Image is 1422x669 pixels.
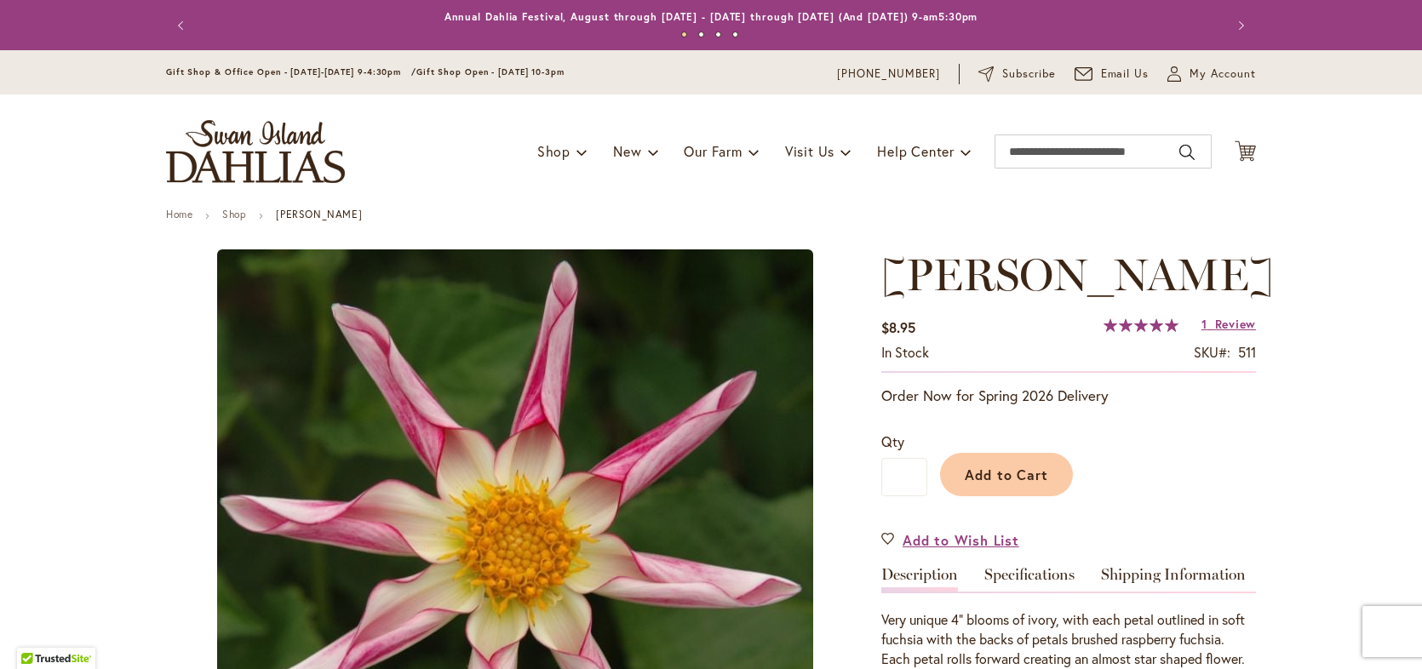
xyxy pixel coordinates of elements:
[837,66,940,83] a: [PHONE_NUMBER]
[276,208,362,220] strong: [PERSON_NAME]
[613,142,641,160] span: New
[1215,316,1256,332] span: Review
[881,386,1256,406] p: Order Now for Spring 2026 Delivery
[416,66,565,77] span: Gift Shop Open - [DATE] 10-3pm
[881,343,929,361] span: In stock
[166,66,416,77] span: Gift Shop & Office Open - [DATE]-[DATE] 9-4:30pm /
[166,120,345,183] a: store logo
[1104,318,1178,332] div: 100%
[1101,567,1246,592] a: Shipping Information
[1075,66,1150,83] a: Email Us
[940,453,1073,496] button: Add to Cart
[877,142,955,160] span: Help Center
[1201,316,1256,332] a: 1 Review
[881,343,929,363] div: Availability
[1194,343,1230,361] strong: SKU
[881,432,904,450] span: Qty
[978,66,1056,83] a: Subscribe
[444,10,978,23] a: Annual Dahlia Festival, August through [DATE] - [DATE] through [DATE] (And [DATE]) 9-am5:30pm
[1190,66,1256,83] span: My Account
[881,530,1019,550] a: Add to Wish List
[732,31,738,37] button: 4 of 4
[785,142,834,160] span: Visit Us
[1002,66,1056,83] span: Subscribe
[684,142,742,160] span: Our Farm
[903,530,1019,550] span: Add to Wish List
[984,567,1075,592] a: Specifications
[1201,316,1207,332] span: 1
[698,31,704,37] button: 2 of 4
[537,142,571,160] span: Shop
[881,318,915,336] span: $8.95
[965,466,1049,483] span: Add to Cart
[166,9,200,43] button: Previous
[681,31,687,37] button: 1 of 4
[1238,343,1256,363] div: 511
[881,248,1274,301] span: [PERSON_NAME]
[881,567,958,592] a: Description
[715,31,721,37] button: 3 of 4
[166,208,192,220] a: Home
[1167,66,1256,83] button: My Account
[1222,9,1256,43] button: Next
[1101,66,1150,83] span: Email Us
[222,208,246,220] a: Shop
